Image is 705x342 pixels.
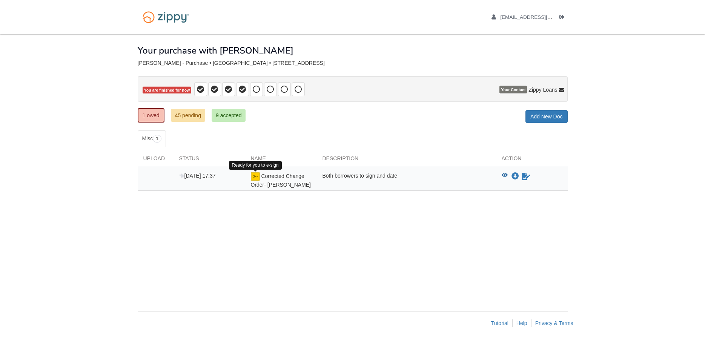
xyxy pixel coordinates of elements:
a: 1 owed [138,108,164,123]
a: Download Corrected Change Order- Fortin [511,173,519,179]
div: Status [174,155,245,166]
div: [PERSON_NAME] - Purchase • [GEOGRAPHIC_DATA] • [STREET_ADDRESS] [138,60,568,66]
a: Sign Form [521,172,531,181]
a: 9 accepted [212,109,246,122]
img: Ready for you to esign [251,172,260,181]
div: Action [496,155,568,166]
a: Privacy & Terms [535,320,573,326]
img: Logo [138,8,194,27]
span: You are finished for now [143,87,192,94]
div: Both borrowers to sign and date [317,172,496,189]
span: Your Contact [499,86,527,94]
a: 45 pending [171,109,205,122]
a: Help [516,320,527,326]
span: [DATE] 17:37 [179,173,216,179]
div: Ready for you to e-sign [229,161,282,170]
button: View Corrected Change Order- Fortin [502,173,508,180]
span: Zippy Loans [528,86,557,94]
div: Name [245,155,317,166]
div: Upload [138,155,174,166]
span: melfort73@hotmail.com [500,14,587,20]
span: Corrected Change Order- [PERSON_NAME] [251,173,311,188]
a: Log out [559,14,568,22]
a: Add New Doc [525,110,568,123]
span: 1 [153,135,161,143]
a: edit profile [492,14,587,22]
a: Tutorial [491,320,508,326]
h1: Your purchase with [PERSON_NAME] [138,46,293,55]
div: Description [317,155,496,166]
a: Misc [138,130,166,147]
